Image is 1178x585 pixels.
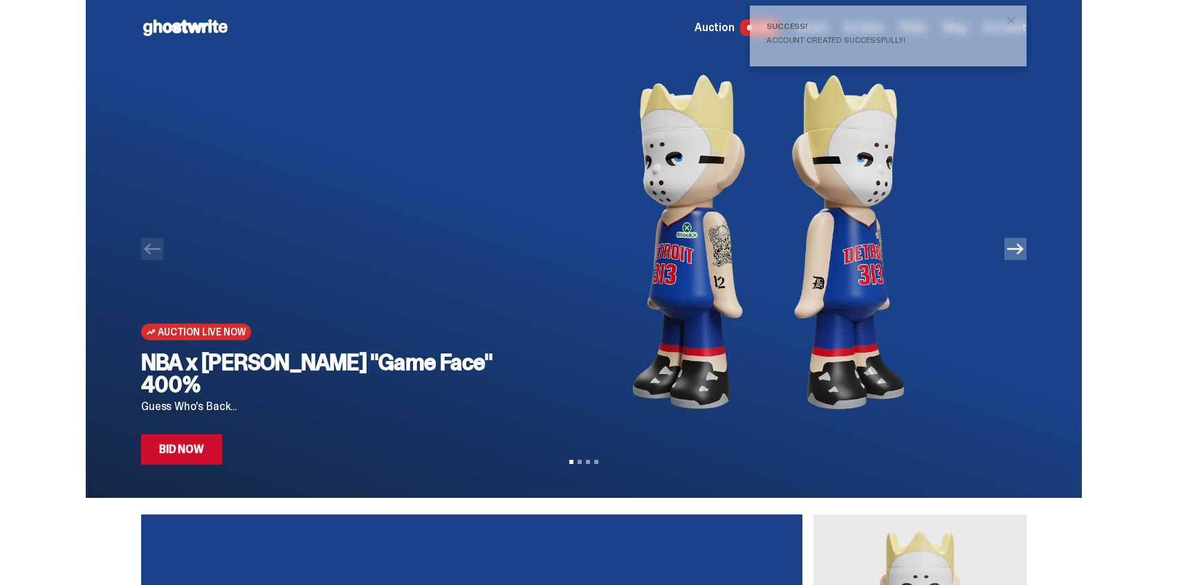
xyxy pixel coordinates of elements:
[594,460,598,464] button: View slide 4
[578,460,582,464] button: View slide 2
[586,460,590,464] button: View slide 3
[569,460,573,464] button: View slide 1
[141,238,163,260] button: Previous
[766,22,999,30] div: Success!
[999,8,1024,33] button: close
[141,351,510,396] h2: NBA x [PERSON_NAME] "Game Face" 400%
[158,326,246,337] span: Auction Live Now
[694,22,735,33] span: Auction
[1004,238,1027,260] button: Next
[141,434,222,465] a: Bid Now
[694,19,779,36] a: Auction LIVE
[532,55,1004,429] img: NBA x Eminem "Game Face" 400%
[141,401,510,412] p: Guess Who's Back...
[766,36,999,44] div: Account created successfully!
[740,19,780,36] span: LIVE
